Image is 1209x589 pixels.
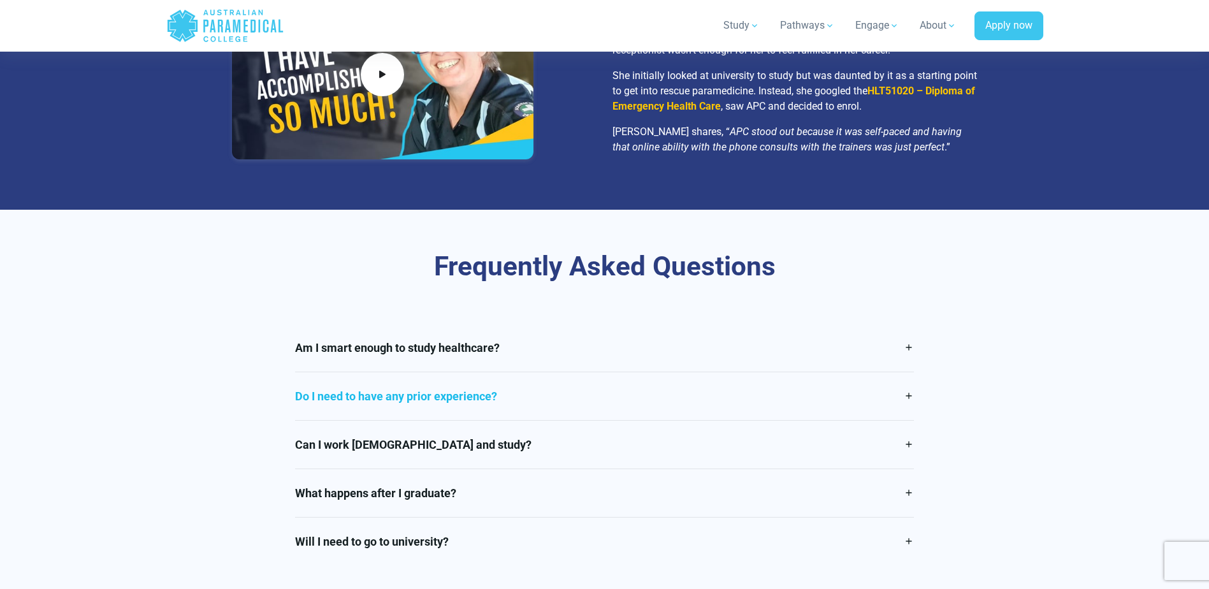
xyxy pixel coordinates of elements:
a: HLT51020 – Diploma of Emergency Health Care [612,85,975,112]
a: What happens after I graduate? [295,469,914,517]
h3: Frequently Asked Questions [232,251,978,283]
a: Can I work [DEMOGRAPHIC_DATA] and study? [295,421,914,469]
a: Australian Paramedical College [166,5,284,47]
a: Do I need to have any prior experience? [295,372,914,420]
p: She initially looked at university to study but was daunted by it as a starting point to get into... [612,68,978,114]
a: Will I need to go to university? [295,518,914,565]
a: Pathways [772,8,843,43]
a: Am I smart enough to study healthcare? [295,324,914,372]
a: About [912,8,964,43]
a: Apply now [974,11,1043,41]
em: APC stood out because it was self-paced and having that online ability with the phone consults wi... [612,126,962,153]
a: Study [716,8,767,43]
a: Engage [848,8,907,43]
p: [PERSON_NAME] shares, “ .” [612,124,978,155]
